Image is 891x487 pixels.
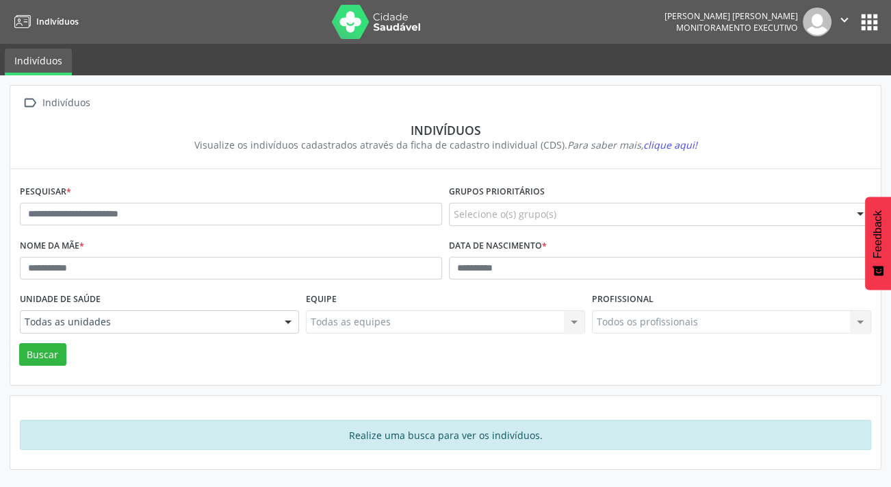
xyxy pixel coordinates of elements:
[25,315,271,329] span: Todas as unidades
[676,22,798,34] span: Monitoramento Executivo
[20,289,101,310] label: Unidade de saúde
[865,197,891,290] button: Feedback - Mostrar pesquisa
[449,182,545,203] label: Grupos prioritários
[592,289,654,310] label: Profissional
[40,93,92,113] div: Indivíduos
[29,138,862,152] div: Visualize os indivíduos cadastrados através da ficha de cadastro individual (CDS).
[837,12,852,27] i: 
[664,10,798,22] div: [PERSON_NAME] [PERSON_NAME]
[449,236,547,257] label: Data de nascimento
[803,8,831,36] img: img
[20,420,871,450] div: Realize uma busca para ver os indivíduos.
[20,93,40,113] i: 
[29,123,862,138] div: Indivíduos
[857,10,881,34] button: apps
[36,16,79,27] span: Indivíduos
[567,138,697,151] i: Para saber mais,
[306,289,337,310] label: Equipe
[20,93,92,113] a:  Indivíduos
[19,343,66,366] button: Buscar
[831,8,857,36] button: 
[872,210,884,258] span: Feedback
[5,49,72,75] a: Indivíduos
[20,182,71,203] label: Pesquisar
[20,236,84,257] label: Nome da mãe
[643,138,697,151] span: clique aqui!
[10,10,79,33] a: Indivíduos
[454,207,556,221] span: Selecione o(s) grupo(s)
